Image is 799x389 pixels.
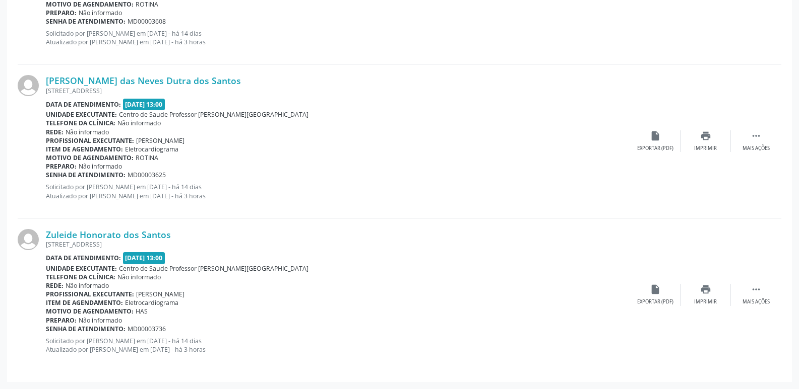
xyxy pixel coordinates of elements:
b: Senha de atendimento: [46,17,126,26]
div: Imprimir [694,145,717,152]
b: Data de atendimento: [46,254,121,262]
span: Não informado [79,162,122,171]
p: Solicitado por [PERSON_NAME] em [DATE] - há 14 dias Atualizado por [PERSON_NAME] em [DATE] - há 3... [46,337,630,354]
b: Telefone da clínica: [46,119,115,127]
b: Telefone da clínica: [46,273,115,281]
b: Motivo de agendamento: [46,153,134,162]
b: Profissional executante: [46,290,134,298]
div: Imprimir [694,298,717,305]
b: Item de agendamento: [46,298,123,307]
span: MD00003625 [128,171,166,179]
b: Preparo: [46,162,77,171]
span: Não informado [117,119,161,127]
b: Unidade executante: [46,110,117,119]
span: Não informado [66,281,109,290]
b: Profissional executante: [46,136,134,145]
div: [STREET_ADDRESS] [46,87,630,95]
i:  [751,284,762,295]
span: [DATE] 13:00 [123,99,165,110]
b: Rede: [46,281,64,290]
b: Unidade executante: [46,264,117,273]
span: Centro de Saude Professor [PERSON_NAME][GEOGRAPHIC_DATA] [119,110,309,119]
div: Exportar (PDF) [637,298,673,305]
img: img [18,75,39,96]
b: Senha de atendimento: [46,171,126,179]
span: MD00003736 [128,325,166,333]
span: ROTINA [136,153,158,162]
p: Solicitado por [PERSON_NAME] em [DATE] - há 14 dias Atualizado por [PERSON_NAME] em [DATE] - há 3... [46,29,630,46]
b: Motivo de agendamento: [46,307,134,316]
span: Eletrocardiograma [125,145,178,153]
span: Eletrocardiograma [125,298,178,307]
p: Solicitado por [PERSON_NAME] em [DATE] - há 14 dias Atualizado por [PERSON_NAME] em [DATE] - há 3... [46,183,630,200]
span: [DATE] 13:00 [123,252,165,264]
b: Data de atendimento: [46,100,121,109]
i: insert_drive_file [650,130,661,141]
img: img [18,229,39,250]
i: print [700,284,711,295]
div: Mais ações [743,145,770,152]
a: [PERSON_NAME] das Neves Dutra dos Santos [46,75,241,86]
div: Exportar (PDF) [637,145,673,152]
span: Não informado [79,9,122,17]
b: Preparo: [46,316,77,325]
b: Rede: [46,128,64,136]
a: Zuleide Honorato dos Santos [46,229,171,240]
i: print [700,130,711,141]
span: Não informado [117,273,161,281]
span: HAS [136,307,148,316]
div: [STREET_ADDRESS] [46,240,630,249]
span: Centro de Saude Professor [PERSON_NAME][GEOGRAPHIC_DATA] [119,264,309,273]
b: Preparo: [46,9,77,17]
i:  [751,130,762,141]
span: [PERSON_NAME] [136,290,185,298]
b: Item de agendamento: [46,145,123,153]
b: Senha de atendimento: [46,325,126,333]
span: Não informado [66,128,109,136]
span: [PERSON_NAME] [136,136,185,145]
span: MD00003608 [128,17,166,26]
div: Mais ações [743,298,770,305]
i: insert_drive_file [650,284,661,295]
span: Não informado [79,316,122,325]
